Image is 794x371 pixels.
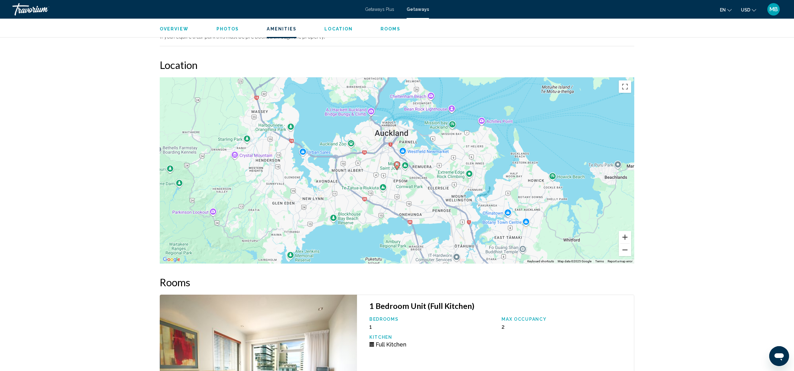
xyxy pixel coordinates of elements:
[381,26,400,32] button: Rooms
[369,317,496,322] p: Bedrooms
[376,341,406,348] span: Full Kitchen
[216,26,239,31] span: Photos
[12,3,359,16] a: Travorium
[369,335,496,340] p: Kitchen
[161,256,182,264] img: Google
[160,59,634,71] h2: Location
[741,7,750,12] span: USD
[160,26,189,31] span: Overview
[741,5,756,14] button: Change currency
[324,26,353,32] button: Location
[369,301,628,310] h3: 1 Bedroom Unit (Full Kitchen)
[216,26,239,32] button: Photos
[407,7,429,12] a: Getaways
[619,244,631,256] button: Zoom out
[619,80,631,93] button: Toggle fullscreen view
[720,7,726,12] span: en
[619,231,631,243] button: Zoom in
[267,26,297,31] span: Amenities
[502,323,505,330] span: 2
[324,26,353,31] span: Location
[769,6,778,12] span: MB
[160,26,189,32] button: Overview
[558,260,591,263] span: Map data ©2025 Google
[595,260,604,263] a: Terms
[720,5,732,14] button: Change language
[381,26,400,31] span: Rooms
[769,346,789,366] iframe: Button to launch messaging window
[161,256,182,264] a: Open this area in Google Maps (opens a new window)
[527,259,554,264] button: Keyboard shortcuts
[369,323,372,330] span: 1
[267,26,297,32] button: Amenities
[365,7,394,12] a: Getaways Plus
[765,3,782,16] button: User Menu
[502,317,628,322] p: Max Occupancy
[608,260,632,263] a: Report a map error
[160,276,634,288] h2: Rooms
